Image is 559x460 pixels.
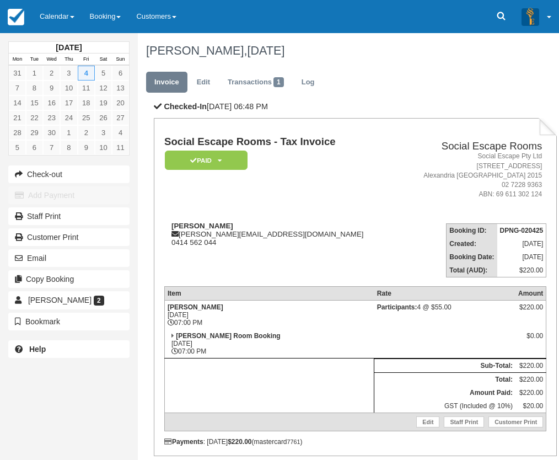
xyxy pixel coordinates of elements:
[228,438,251,446] strong: $220.00
[377,303,417,311] strong: Participants
[26,66,43,81] a: 1
[26,110,43,125] a: 22
[154,101,557,113] p: [DATE] 06:48 PM
[112,81,129,95] a: 13
[26,125,43,140] a: 29
[189,72,218,93] a: Edit
[112,110,129,125] a: 27
[43,125,60,140] a: 30
[273,77,284,87] span: 1
[43,54,60,66] th: Wed
[60,81,77,95] a: 10
[29,345,46,354] b: Help
[168,303,223,311] strong: [PERSON_NAME]
[171,222,233,230] strong: [PERSON_NAME]
[112,95,129,110] a: 20
[78,54,95,66] th: Fri
[247,44,284,57] span: [DATE]
[293,72,323,93] a: Log
[43,66,60,81] a: 2
[287,438,300,445] small: 7761
[26,95,43,110] a: 15
[78,95,95,110] a: 18
[60,140,77,155] a: 8
[9,110,26,125] a: 21
[60,95,77,110] a: 17
[515,287,546,301] th: Amount
[164,136,397,148] h1: Social Escape Rooms - Tax Invoice
[8,165,130,183] button: Check-out
[497,237,546,250] td: [DATE]
[518,303,543,320] div: $220.00
[78,140,95,155] a: 9
[8,313,130,330] button: Bookmark
[164,301,374,330] td: [DATE] 07:00 PM
[164,438,203,446] strong: Payments
[43,110,60,125] a: 23
[9,140,26,155] a: 5
[60,125,77,140] a: 1
[26,140,43,155] a: 6
[164,329,374,359] td: [DATE] 07:00 PM
[374,373,515,387] th: Total:
[95,110,112,125] a: 26
[8,291,130,309] a: [PERSON_NAME] 2
[416,416,439,427] a: Edit
[9,95,26,110] a: 14
[95,95,112,110] a: 19
[78,81,95,95] a: 11
[60,66,77,81] a: 3
[43,81,60,95] a: 9
[219,72,292,93] a: Transactions1
[515,359,546,373] td: $220.00
[8,207,130,225] a: Staff Print
[444,416,484,427] a: Staff Print
[112,125,129,140] a: 4
[374,301,515,330] td: 4 @ $55.00
[9,125,26,140] a: 28
[518,332,543,349] div: $0.00
[9,81,26,95] a: 7
[146,44,549,57] h1: [PERSON_NAME],
[78,125,95,140] a: 2
[146,72,187,93] a: Invoice
[497,250,546,264] td: [DATE]
[447,264,497,277] th: Total (AUD):
[164,287,374,301] th: Item
[94,296,104,306] span: 2
[164,222,397,247] div: [PERSON_NAME][EMAIL_ADDRESS][DOMAIN_NAME] 0414 562 044
[95,81,112,95] a: 12
[28,296,92,304] span: [PERSON_NAME]
[164,438,546,446] div: : [DATE] (mastercard )
[60,110,77,125] a: 24
[95,140,112,155] a: 10
[374,386,515,399] th: Amount Paid:
[112,54,129,66] th: Sun
[374,399,515,413] td: GST (Included @ 10%)
[515,399,546,413] td: $20.00
[8,228,130,246] a: Customer Print
[515,373,546,387] td: $220.00
[26,54,43,66] th: Tue
[8,270,130,288] button: Copy Booking
[447,224,497,238] th: Booking ID:
[56,43,82,52] strong: [DATE]
[500,227,544,234] strong: DPNG-020425
[8,9,24,25] img: checkfront-main-nav-mini-logo.png
[112,140,129,155] a: 11
[176,332,280,340] strong: [PERSON_NAME] Room Booking
[164,150,244,170] a: Paid
[8,340,130,358] a: Help
[164,102,207,111] b: Checked-In
[78,110,95,125] a: 25
[402,152,542,199] address: Social Escape Pty Ltd [STREET_ADDRESS] Alexandria [GEOGRAPHIC_DATA] 2015 02 7228 9363 ABN: 69 611...
[43,140,60,155] a: 7
[26,81,43,95] a: 8
[374,287,515,301] th: Rate
[95,125,112,140] a: 3
[402,141,542,152] h2: Social Escape Rooms
[374,359,515,373] th: Sub-Total:
[78,66,95,81] a: 4
[95,66,112,81] a: 5
[95,54,112,66] th: Sat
